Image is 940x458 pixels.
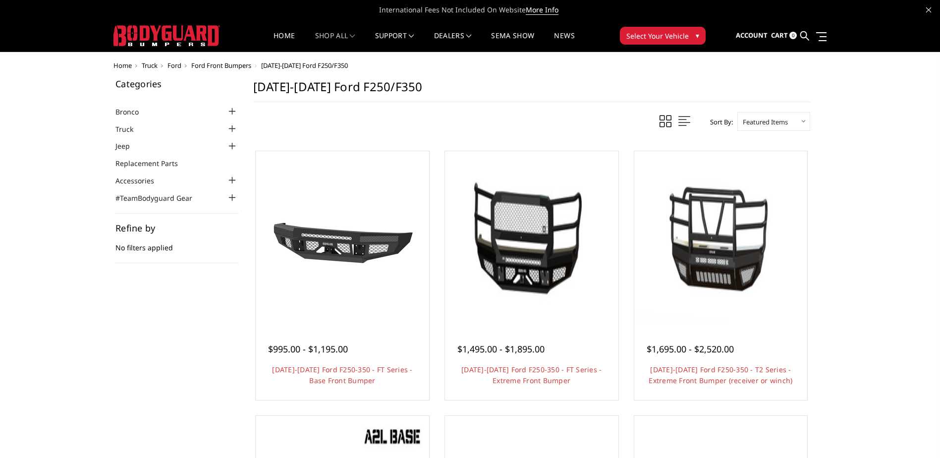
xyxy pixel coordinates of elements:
[736,31,768,40] span: Account
[637,154,805,322] a: 2017-2022 Ford F250-350 - T2 Series - Extreme Front Bumper (receiver or winch) 2017-2022 Ford F25...
[647,343,734,355] span: $1,695.00 - $2,520.00
[696,30,699,41] span: ▾
[115,141,142,151] a: Jeep
[261,61,348,70] span: [DATE]-[DATE] Ford F250/F350
[115,124,146,134] a: Truck
[789,32,797,39] span: 0
[253,79,810,102] h1: [DATE]-[DATE] Ford F250/F350
[434,32,472,52] a: Dealers
[268,343,348,355] span: $995.00 - $1,195.00
[491,32,534,52] a: SEMA Show
[272,365,412,385] a: [DATE]-[DATE] Ford F250-350 - FT Series - Base Front Bumper
[115,107,151,117] a: Bronco
[258,154,427,322] a: 2017-2022 Ford F250-350 - FT Series - Base Front Bumper
[736,22,768,49] a: Account
[113,25,220,46] img: BODYGUARD BUMPERS
[649,365,792,385] a: [DATE]-[DATE] Ford F250-350 - T2 Series - Extreme Front Bumper (receiver or winch)
[447,154,616,322] a: 2017-2022 Ford F250-350 - FT Series - Extreme Front Bumper 2017-2022 Ford F250-350 - FT Series - ...
[771,31,788,40] span: Cart
[115,175,166,186] a: Accessories
[626,31,689,41] span: Select Your Vehicle
[461,365,602,385] a: [DATE]-[DATE] Ford F250-350 - FT Series - Extreme Front Bumper
[315,32,355,52] a: shop all
[620,27,706,45] button: Select Your Vehicle
[115,79,238,88] h5: Categories
[115,193,205,203] a: #TeamBodyguard Gear
[705,114,733,129] label: Sort By:
[375,32,414,52] a: Support
[771,22,797,49] a: Cart 0
[115,224,238,232] h5: Refine by
[142,61,158,70] a: Truck
[115,158,190,169] a: Replacement Parts
[274,32,295,52] a: Home
[191,61,251,70] a: Ford Front Bumpers
[447,154,616,322] img: 2017-2022 Ford F250-350 - FT Series - Extreme Front Bumper
[167,61,181,70] a: Ford
[115,224,238,263] div: No filters applied
[526,5,558,15] a: More Info
[457,343,545,355] span: $1,495.00 - $1,895.00
[554,32,574,52] a: News
[113,61,132,70] a: Home
[263,193,422,283] img: 2017-2022 Ford F250-350 - FT Series - Base Front Bumper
